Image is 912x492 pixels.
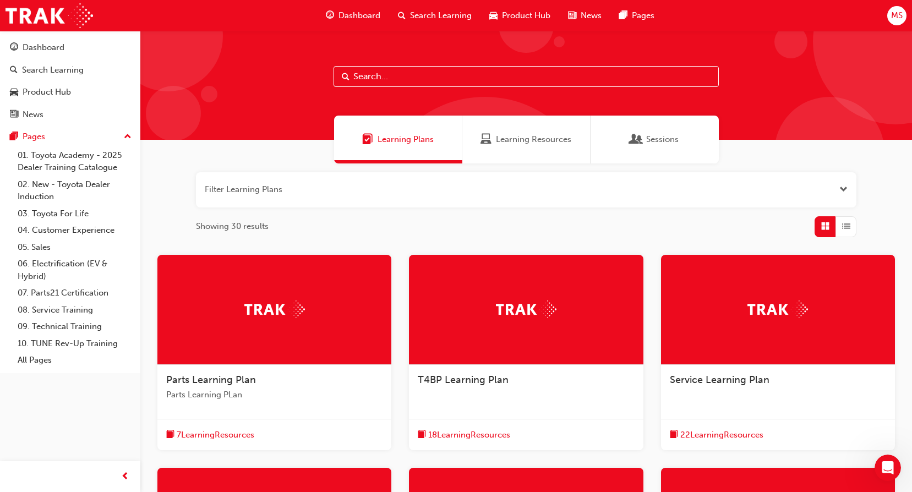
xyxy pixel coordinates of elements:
button: DashboardSearch LearningProduct HubNews [4,35,136,127]
a: 04. Customer Experience [13,222,136,239]
span: 7 Learning Resources [177,429,254,441]
span: Search Learning [410,9,472,22]
span: search-icon [398,9,406,23]
span: news-icon [568,9,576,23]
span: up-icon [124,130,132,144]
span: Grid [821,220,829,233]
span: Sessions [631,133,642,146]
a: news-iconNews [559,4,610,27]
button: book-icon7LearningResources [166,428,254,442]
span: book-icon [166,428,174,442]
span: T4BP Learning Plan [418,374,509,386]
a: Learning ResourcesLearning Resources [462,116,591,163]
a: 01. Toyota Academy - 2025 Dealer Training Catalogue [13,147,136,176]
span: Learning Plans [362,133,373,146]
a: 03. Toyota For Life [13,205,136,222]
a: 06. Electrification (EV & Hybrid) [13,255,136,285]
span: Sessions [646,133,679,146]
span: pages-icon [10,132,18,142]
a: car-iconProduct Hub [480,4,559,27]
span: search-icon [10,65,18,75]
span: Learning Plans [378,133,434,146]
span: Service Learning Plan [670,374,769,386]
span: Learning Resources [480,133,492,146]
span: book-icon [670,428,678,442]
div: Product Hub [23,86,71,99]
span: Learning Resources [496,133,571,146]
span: Showing 30 results [196,220,269,233]
button: book-icon18LearningResources [418,428,510,442]
div: Search Learning [22,64,84,76]
span: Product Hub [502,9,550,22]
span: pages-icon [619,9,627,23]
a: guage-iconDashboard [317,4,389,27]
a: 07. Parts21 Certification [13,285,136,302]
a: Dashboard [4,37,136,58]
a: All Pages [13,352,136,369]
div: Pages [23,130,45,143]
button: Pages [4,127,136,147]
span: car-icon [10,88,18,97]
a: TrakService Learning Planbook-icon22LearningResources [661,255,895,451]
span: 18 Learning Resources [428,429,510,441]
span: guage-icon [10,43,18,53]
a: Learning PlansLearning Plans [334,116,462,163]
a: 09. Technical Training [13,318,136,335]
a: TrakT4BP Learning Planbook-icon18LearningResources [409,255,643,451]
span: MS [891,9,903,22]
span: guage-icon [326,9,334,23]
a: News [4,105,136,125]
span: Parts Learning PLan [166,389,383,401]
span: List [842,220,850,233]
iframe: Intercom live chat [875,455,901,481]
a: Search Learning [4,60,136,80]
a: pages-iconPages [610,4,663,27]
a: 10. TUNE Rev-Up Training [13,335,136,352]
button: book-icon22LearningResources [670,428,763,442]
a: search-iconSearch Learning [389,4,480,27]
span: Dashboard [338,9,380,22]
a: Product Hub [4,82,136,102]
span: car-icon [489,9,498,23]
div: News [23,108,43,121]
button: Open the filter [839,183,848,196]
img: Trak [244,300,305,318]
span: prev-icon [121,470,129,484]
a: 08. Service Training [13,302,136,319]
div: Dashboard [23,41,64,54]
img: Trak [747,300,808,318]
span: Parts Learning Plan [166,374,256,386]
input: Search... [334,66,719,87]
a: SessionsSessions [591,116,719,163]
img: Trak [496,300,556,318]
a: 05. Sales [13,239,136,256]
span: news-icon [10,110,18,120]
span: News [581,9,602,22]
img: Trak [6,3,93,28]
span: book-icon [418,428,426,442]
a: 02. New - Toyota Dealer Induction [13,176,136,205]
a: TrakParts Learning PlanParts Learning PLanbook-icon7LearningResources [157,255,391,451]
span: 22 Learning Resources [680,429,763,441]
span: Search [342,70,349,83]
span: Pages [632,9,654,22]
button: MS [887,6,906,25]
